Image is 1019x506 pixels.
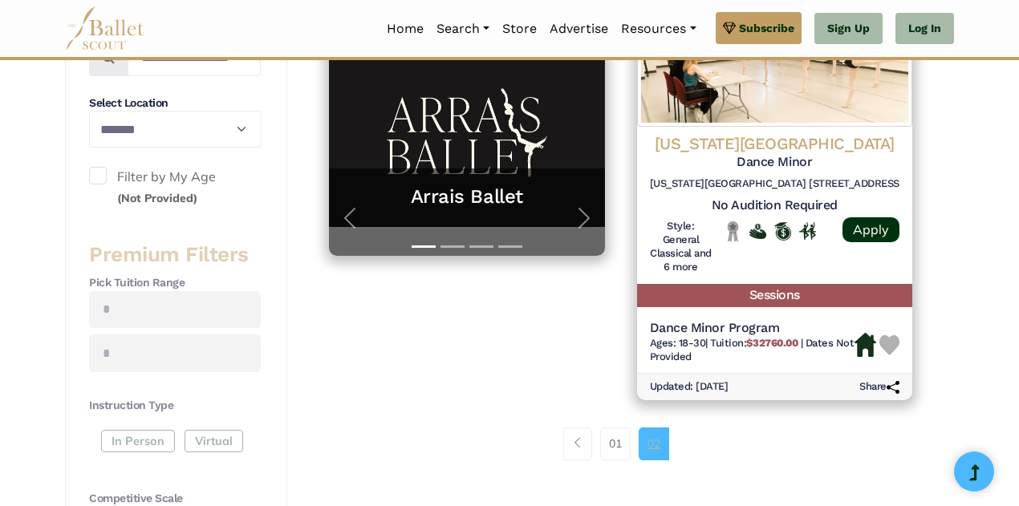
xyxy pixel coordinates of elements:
h5: No Audition Required [650,197,900,214]
button: Slide 4 [498,237,522,256]
img: Local [725,221,741,241]
span: Tuition: [710,337,800,349]
h5: Dance Minor Program [650,320,855,337]
a: Subscribe [716,12,802,44]
small: (Not Provided) [117,191,197,205]
img: Offers Financial Aid [749,224,766,239]
h3: Premium Filters [89,241,261,269]
span: Dates Not Provided [650,337,855,362]
button: Slide 1 [412,237,436,256]
a: Search [430,12,496,46]
button: Slide 2 [440,237,465,256]
a: Arrais Ballet [345,184,589,209]
label: Filter by My Age [89,167,261,208]
h4: Select Location [89,95,261,111]
img: Offers Scholarship [774,222,791,241]
h6: [US_STATE][GEOGRAPHIC_DATA] [STREET_ADDRESS] [650,177,900,191]
img: Housing Available [855,333,876,357]
a: 02 [639,427,669,459]
img: In Person [799,222,816,240]
h4: Pick Tuition Range [89,275,261,291]
a: 01 [600,427,631,459]
img: Heart [879,335,899,355]
h4: [US_STATE][GEOGRAPHIC_DATA] [650,133,900,154]
h6: Style: General Classical and 6 more [650,220,712,274]
span: Ages: 18-30 [650,337,706,349]
a: Home [380,12,430,46]
span: Subscribe [739,19,794,37]
a: Store [496,12,543,46]
button: Slide 3 [469,237,493,256]
h6: | | [650,337,855,364]
nav: Page navigation example [563,427,678,459]
a: Sign Up [814,13,883,45]
h5: Dance Minor [650,154,900,171]
a: Advertise [543,12,615,46]
h4: Instruction Type [89,398,261,414]
a: Resources [615,12,702,46]
h6: Updated: [DATE] [650,380,729,394]
h5: Sessions [637,284,913,307]
b: $32760.00 [746,337,798,349]
a: Log In [895,13,954,45]
h6: Share [859,380,899,394]
img: gem.svg [723,19,736,37]
a: Apply [842,217,899,242]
